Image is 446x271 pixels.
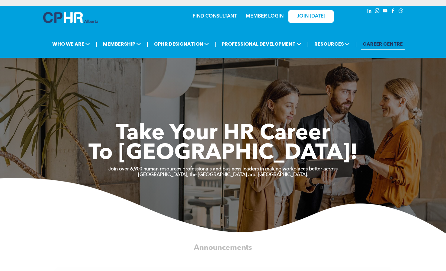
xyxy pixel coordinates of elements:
a: linkedin [366,8,373,16]
span: To [GEOGRAPHIC_DATA]! [88,143,358,164]
span: WHO WE ARE [50,38,92,50]
a: JOIN [DATE] [288,10,334,23]
a: facebook [390,8,396,16]
span: PROFESSIONAL DEVELOPMENT [220,38,303,50]
span: MEMBERSHIP [101,38,143,50]
span: JOIN [DATE] [297,14,325,19]
a: instagram [374,8,381,16]
span: CPHR DESIGNATION [152,38,211,50]
a: Social network [398,8,404,16]
li: | [355,38,357,50]
strong: Join over 6,900 human resources professionals and business leaders in making workplaces better ac... [108,167,338,172]
li: | [147,38,148,50]
span: Take Your HR Career [116,123,330,145]
a: youtube [382,8,389,16]
li: | [215,38,216,50]
strong: [GEOGRAPHIC_DATA], the [GEOGRAPHIC_DATA] and [GEOGRAPHIC_DATA]. [138,173,308,177]
a: FIND CONSULTANT [193,14,237,19]
img: A blue and white logo for cp alberta [43,12,98,23]
a: MEMBER LOGIN [246,14,284,19]
li: | [307,38,309,50]
li: | [96,38,97,50]
span: RESOURCES [313,38,351,50]
a: CAREER CENTRE [361,38,405,50]
span: Announcements [194,244,252,252]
